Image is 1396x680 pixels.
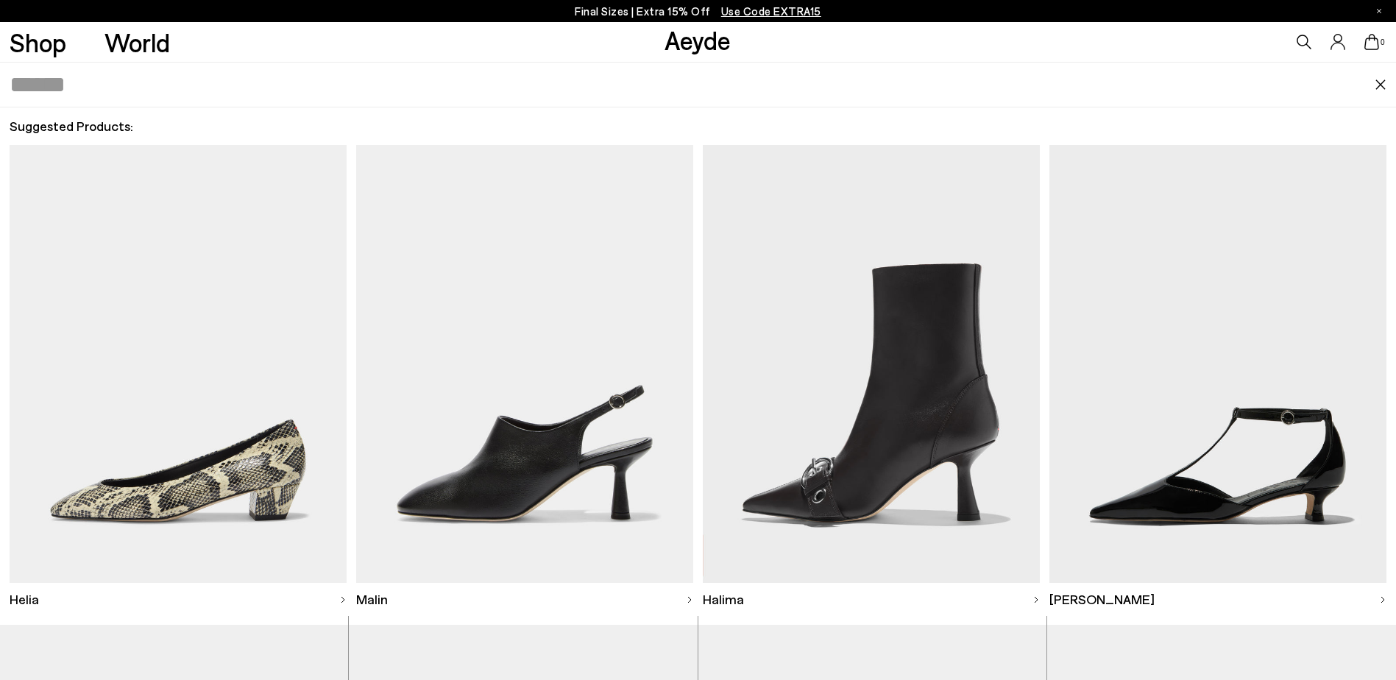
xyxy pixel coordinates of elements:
img: Descriptive text [703,145,1040,583]
img: Descriptive text [10,145,347,583]
span: 0 [1379,38,1386,46]
img: svg%3E [1032,596,1040,603]
a: Halima [703,583,1040,616]
a: Aeyde [665,24,731,55]
span: [PERSON_NAME] [1049,590,1155,609]
span: Helia [10,590,39,609]
img: close.svg [1375,79,1386,90]
span: Malin [356,590,388,609]
span: Navigate to /collections/ss25-final-sizes [721,4,821,18]
a: 0 [1364,34,1379,50]
h2: Suggested Products: [10,117,1386,135]
img: svg%3E [686,596,693,603]
a: Helia [10,583,347,616]
img: Descriptive text [356,145,693,583]
p: Final Sizes | Extra 15% Off [575,2,821,21]
span: Halima [703,590,744,609]
img: svg%3E [1379,596,1386,603]
a: Malin [356,583,693,616]
a: Shop [10,29,66,55]
img: svg%3E [339,596,347,603]
a: [PERSON_NAME] [1049,583,1386,616]
img: Descriptive text [1049,145,1386,583]
a: World [104,29,170,55]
